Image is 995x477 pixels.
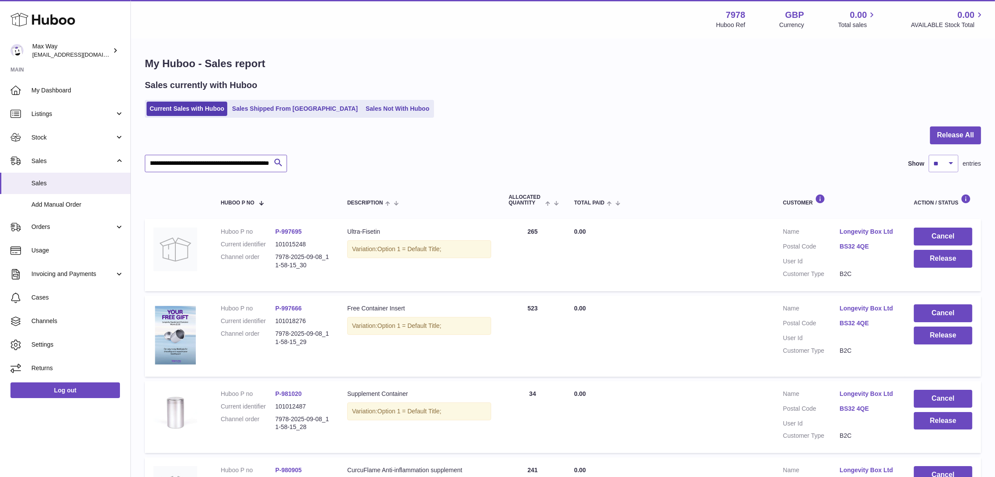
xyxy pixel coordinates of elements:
div: Max Way [32,42,111,59]
a: P-981020 [275,390,302,397]
span: Returns [31,364,124,372]
dt: Huboo P no [221,390,275,398]
span: 0.00 [574,390,586,397]
button: Cancel [914,304,972,322]
div: Variation: [347,402,491,420]
img: Max@LongevityBox.co.uk [10,44,24,57]
div: Customer [783,194,896,206]
dd: B2C [840,347,896,355]
dd: 101012487 [275,402,330,411]
a: P-997695 [275,228,302,235]
dt: Current identifier [221,240,275,249]
span: Option 1 = Default Title; [377,245,441,252]
span: Invoicing and Payments [31,270,115,278]
dt: Channel order [221,415,275,432]
label: Show [908,160,924,168]
dt: Name [783,390,840,400]
dt: Customer Type [783,270,840,278]
strong: GBP [785,9,804,21]
span: My Dashboard [31,86,124,95]
span: [EMAIL_ADDRESS][DOMAIN_NAME] [32,51,128,58]
a: Sales Not With Huboo [362,102,432,116]
td: 523 [500,296,565,377]
dt: Customer Type [783,347,840,355]
dt: Name [783,466,840,477]
a: Sales Shipped From [GEOGRAPHIC_DATA] [229,102,361,116]
div: Currency [780,21,804,29]
div: Supplement Container [347,390,491,398]
h2: Sales currently with Huboo [145,79,257,91]
div: Action / Status [914,194,972,206]
dd: B2C [840,432,896,440]
a: Longevity Box Ltd [840,390,896,398]
span: Settings [31,341,124,349]
dt: Current identifier [221,402,275,411]
span: 0.00 [574,305,586,312]
dt: Name [783,228,840,238]
a: P-980905 [275,467,302,474]
dd: 7978-2025-09-08_11-58-15_29 [275,330,330,346]
dt: Postal Code [783,242,840,253]
a: Log out [10,382,120,398]
button: Release [914,250,972,268]
a: 0.00 AVAILABLE Stock Total [911,9,985,29]
dt: Name [783,304,840,315]
span: ALLOCATED Quantity [509,194,543,206]
dt: User Id [783,257,840,266]
div: Free Container Insert [347,304,491,313]
a: Longevity Box Ltd [840,304,896,313]
span: Stock [31,133,115,142]
img: no-photo.jpg [154,228,197,271]
dt: User Id [783,419,840,428]
dd: B2C [840,270,896,278]
span: 0.00 [574,467,586,474]
button: Release [914,327,972,344]
a: BS32 4QE [840,405,896,413]
a: BS32 4QE [840,319,896,327]
span: Sales [31,179,124,187]
span: AVAILABLE Stock Total [911,21,985,29]
span: Option 1 = Default Title; [377,322,441,329]
img: Free-Gift-Flyer-Front.jpg [154,304,197,366]
dt: Postal Code [783,405,840,415]
span: Total paid [574,200,605,206]
div: CurcuFlame Anti-inflammation supplement [347,466,491,474]
h1: My Huboo - Sales report [145,57,981,71]
span: 0.00 [574,228,586,235]
a: Longevity Box Ltd [840,228,896,236]
dd: 101015248 [275,240,330,249]
td: 34 [500,381,565,453]
a: P-997666 [275,305,302,312]
span: Sales [31,157,115,165]
dt: Huboo P no [221,228,275,236]
button: Release [914,412,972,430]
span: entries [963,160,981,168]
div: Variation: [347,240,491,258]
dt: Channel order [221,330,275,346]
a: Longevity Box Ltd [840,466,896,474]
td: 265 [500,219,565,291]
a: BS32 4QE [840,242,896,251]
div: Ultra-Fisetin [347,228,491,236]
span: Option 1 = Default Title; [377,408,441,415]
div: Variation: [347,317,491,335]
span: Orders [31,223,115,231]
dt: Customer Type [783,432,840,440]
dd: 101018276 [275,317,330,325]
strong: 7978 [726,9,745,21]
span: Total sales [838,21,877,29]
dd: 7978-2025-09-08_11-58-15_28 [275,415,330,432]
img: LB-Container-1.jpg [154,390,197,433]
span: Add Manual Order [31,201,124,209]
button: Cancel [914,228,972,245]
a: 0.00 Total sales [838,9,877,29]
span: Cases [31,293,124,302]
button: Cancel [914,390,972,408]
dd: 7978-2025-09-08_11-58-15_30 [275,253,330,269]
span: 0.00 [850,9,867,21]
span: Listings [31,110,115,118]
span: Usage [31,246,124,255]
span: 0.00 [957,9,974,21]
dt: Channel order [221,253,275,269]
a: Current Sales with Huboo [147,102,227,116]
